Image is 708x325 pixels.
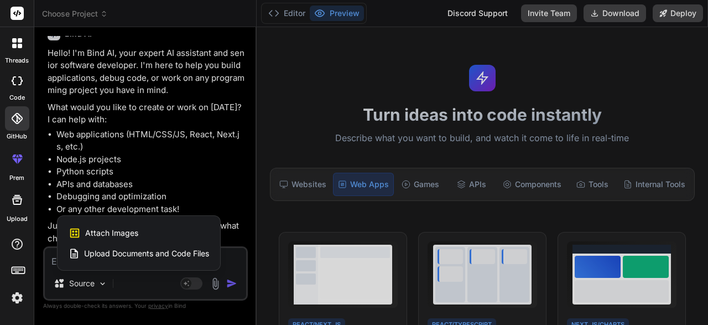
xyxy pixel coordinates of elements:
label: Upload [7,214,28,224]
span: Attach Images [85,228,138,239]
span: Upload Documents and Code Files [84,248,209,259]
img: settings [8,288,27,307]
label: threads [5,56,29,65]
label: code [9,93,25,102]
label: prem [9,173,24,183]
label: GitHub [7,132,27,141]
